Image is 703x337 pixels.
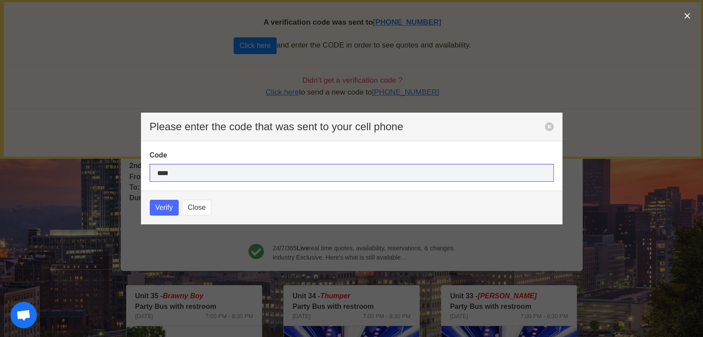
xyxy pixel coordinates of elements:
[182,200,212,216] button: Close
[11,302,37,328] div: Open chat
[188,202,206,213] span: Close
[150,150,554,161] label: Code
[150,200,179,216] button: Verify
[155,202,173,213] span: Verify
[150,121,545,132] p: Please enter the code that was sent to your cell phone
